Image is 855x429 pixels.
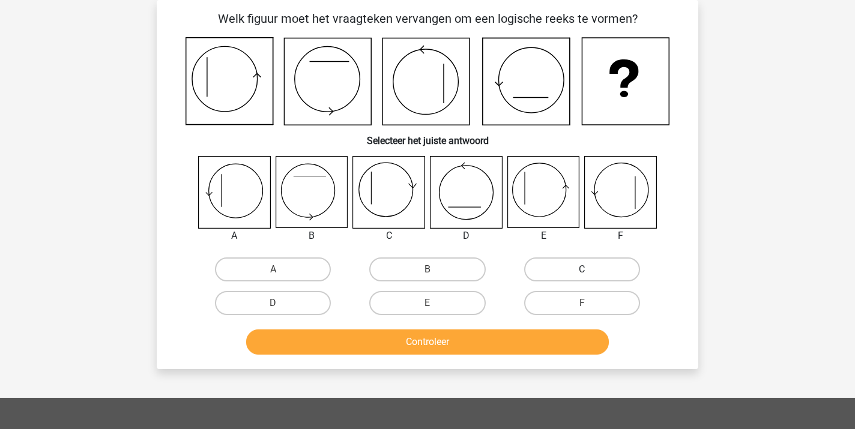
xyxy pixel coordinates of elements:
p: Welk figuur moet het vraagteken vervangen om een logische reeks te vormen? [176,10,679,28]
label: F [524,291,640,315]
label: D [215,291,331,315]
label: B [369,257,485,281]
div: D [421,229,512,243]
div: C [343,229,434,243]
div: E [498,229,589,243]
h6: Selecteer het juiste antwoord [176,125,679,146]
div: B [267,229,357,243]
label: A [215,257,331,281]
label: E [369,291,485,315]
div: A [189,229,280,243]
button: Controleer [246,329,609,355]
label: C [524,257,640,281]
div: F [575,229,666,243]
